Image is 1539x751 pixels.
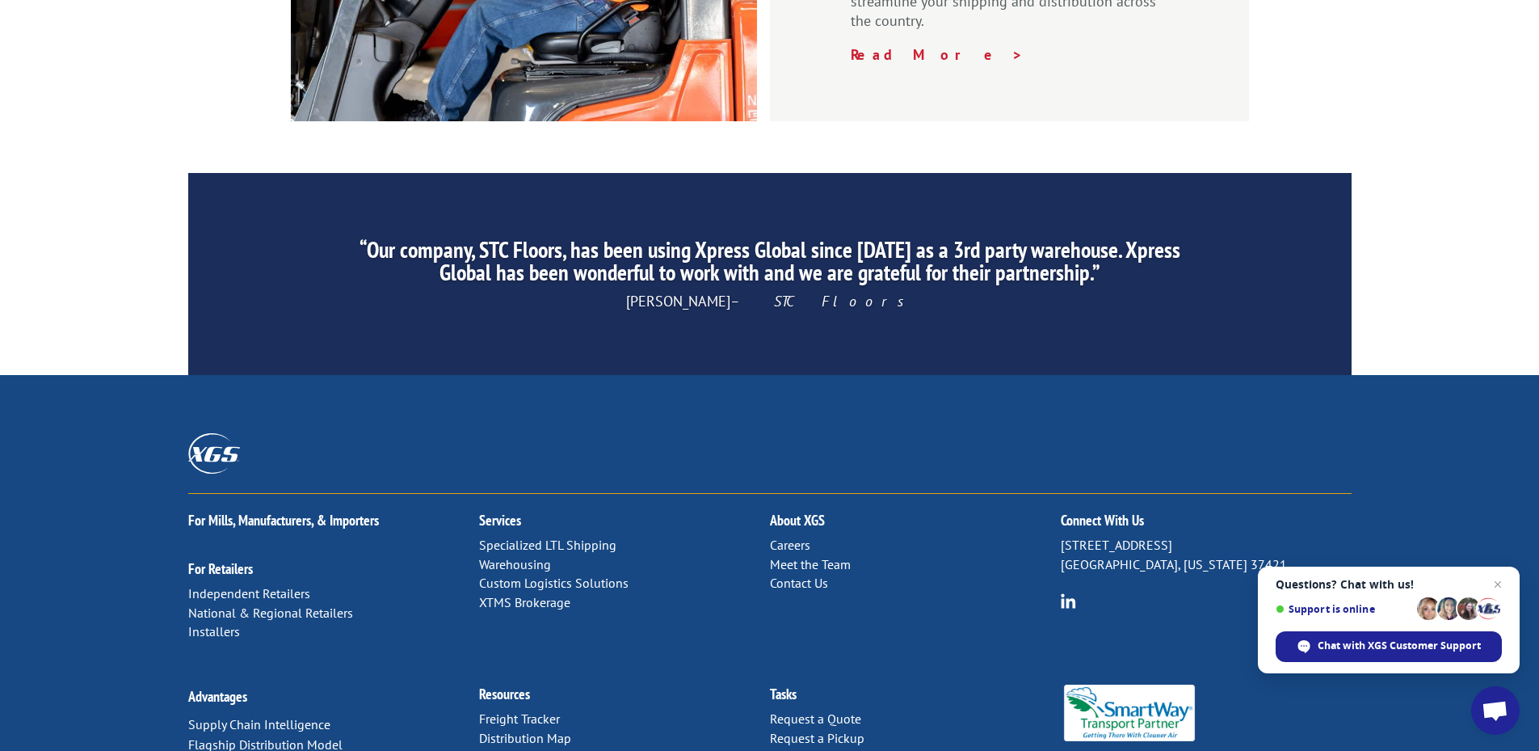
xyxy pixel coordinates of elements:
[1318,639,1481,653] span: Chat with XGS Customer Support
[479,594,570,610] a: XTMS Brokerage
[770,687,1061,710] h2: Tasks
[626,292,914,310] span: [PERSON_NAME]
[770,575,828,591] a: Contact Us
[730,292,914,310] em: – STC Floors
[188,511,379,529] a: For Mills, Manufacturers, & Importers
[188,716,330,732] a: Supply Chain Intelligence
[479,711,560,727] a: Freight Tracker
[770,556,851,572] a: Meet the Team
[1276,578,1502,591] span: Questions? Chat with us!
[188,605,353,621] a: National & Regional Retailers
[479,730,571,746] a: Distribution Map
[770,511,825,529] a: About XGS
[770,711,861,727] a: Request a Quote
[479,556,551,572] a: Warehousing
[188,559,253,578] a: For Retailers
[1061,513,1352,536] h2: Connect With Us
[1471,686,1520,735] div: Open chat
[479,685,530,703] a: Resources
[1488,575,1507,594] span: Close chat
[188,623,240,639] a: Installers
[1276,631,1502,662] div: Chat with XGS Customer Support
[479,537,616,553] a: Specialized LTL Shipping
[479,575,629,591] a: Custom Logistics Solutions
[339,238,1199,292] h2: “Our company, STC Floors, has been using Xpress Global since [DATE] as a 3rd party warehouse. Xpr...
[770,537,810,553] a: Careers
[1061,593,1076,609] img: group-6
[188,585,310,601] a: Independent Retailers
[188,687,247,706] a: Advantages
[1061,685,1199,741] img: Smartway_Logo
[1276,603,1411,615] span: Support is online
[479,511,521,529] a: Services
[1061,536,1352,575] p: [STREET_ADDRESS] [GEOGRAPHIC_DATA], [US_STATE] 37421
[770,730,864,746] a: Request a Pickup
[851,45,1024,64] a: Read More >
[188,433,240,473] img: XGS_Logos_ALL_2024_All_White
